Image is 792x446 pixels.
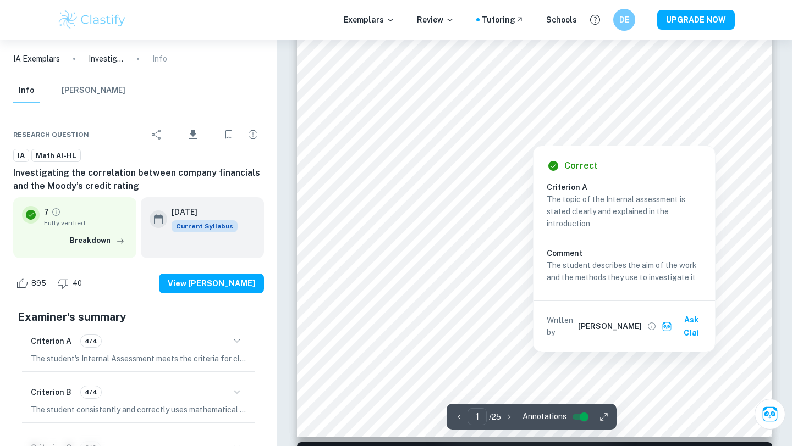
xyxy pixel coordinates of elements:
[172,206,229,218] h6: [DATE]
[547,181,711,193] h6: Criterion A
[170,120,216,149] div: Download
[662,321,672,332] img: clai.svg
[31,386,71,398] h6: Criterion B
[218,124,240,146] div: Bookmark
[13,166,264,193] h6: Investigating the correlation between company financials and the Moody’s credit rating
[31,404,246,416] p: The student consistently and correctly uses mathematical notation, symbols, and terminology. Comp...
[32,150,80,161] span: Math AI-HL
[81,336,101,346] span: 4/4
[613,9,635,31] button: DE
[44,218,128,228] span: Fully verified
[18,309,260,325] h5: Examiner's summary
[81,387,101,397] span: 4/4
[25,278,52,289] span: 895
[13,149,29,163] a: IA
[54,275,88,292] div: Dislike
[242,124,264,146] div: Report issue
[13,275,52,292] div: Like
[89,53,124,65] p: Investigating the correlation between company financials and the Moody’s credit rating
[344,14,395,26] p: Exemplars
[644,319,659,334] button: View full profile
[13,53,60,65] a: IA Exemplars
[618,14,631,26] h6: DE
[657,10,735,30] button: UPGRADE NOW
[152,53,167,65] p: Info
[57,9,127,31] img: Clastify logo
[67,278,88,289] span: 40
[522,411,566,422] span: Annotations
[546,14,577,26] a: Schools
[51,207,61,217] a: Grade fully verified
[44,206,49,218] p: 7
[13,130,89,140] span: Research question
[755,399,785,430] button: Ask Clai
[13,79,40,103] button: Info
[547,193,702,230] p: The topic of the Internal assessment is stated clearly and explained in the introduction
[547,259,702,283] p: The student describes the aim of the work and the methods they use to investigate it
[586,10,604,29] button: Help and Feedback
[482,14,524,26] a: Tutoring
[547,314,576,338] p: Written by
[31,353,246,365] p: The student's Internal Assessment meets the criteria for clear structure and ease of understandin...
[62,79,125,103] button: [PERSON_NAME]
[31,149,81,163] a: Math AI-HL
[172,220,238,232] div: This exemplar is based on the current syllabus. Feel free to refer to it for inspiration/ideas wh...
[31,335,71,347] h6: Criterion A
[489,411,501,423] p: / 25
[564,159,598,172] h6: Correct
[578,320,642,332] h6: [PERSON_NAME]
[547,247,702,259] h6: Comment
[417,14,454,26] p: Review
[146,124,168,146] div: Share
[172,220,238,232] span: Current Syllabus
[14,150,29,161] span: IA
[659,310,710,343] button: Ask Clai
[67,232,128,249] button: Breakdown
[159,274,264,293] button: View [PERSON_NAME]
